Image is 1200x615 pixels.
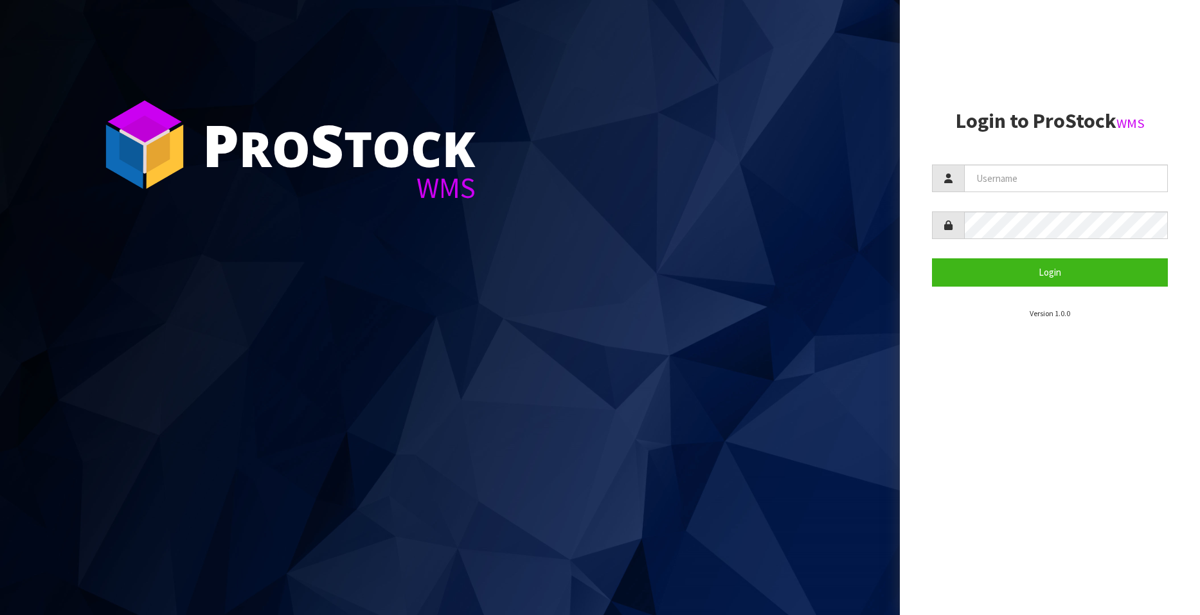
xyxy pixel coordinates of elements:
[1030,308,1070,318] small: Version 1.0.0
[202,116,476,174] div: ro tock
[932,258,1168,286] button: Login
[1116,115,1145,132] small: WMS
[310,105,344,184] span: S
[202,105,239,184] span: P
[96,96,193,193] img: ProStock Cube
[202,174,476,202] div: WMS
[964,165,1168,192] input: Username
[932,110,1168,132] h2: Login to ProStock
